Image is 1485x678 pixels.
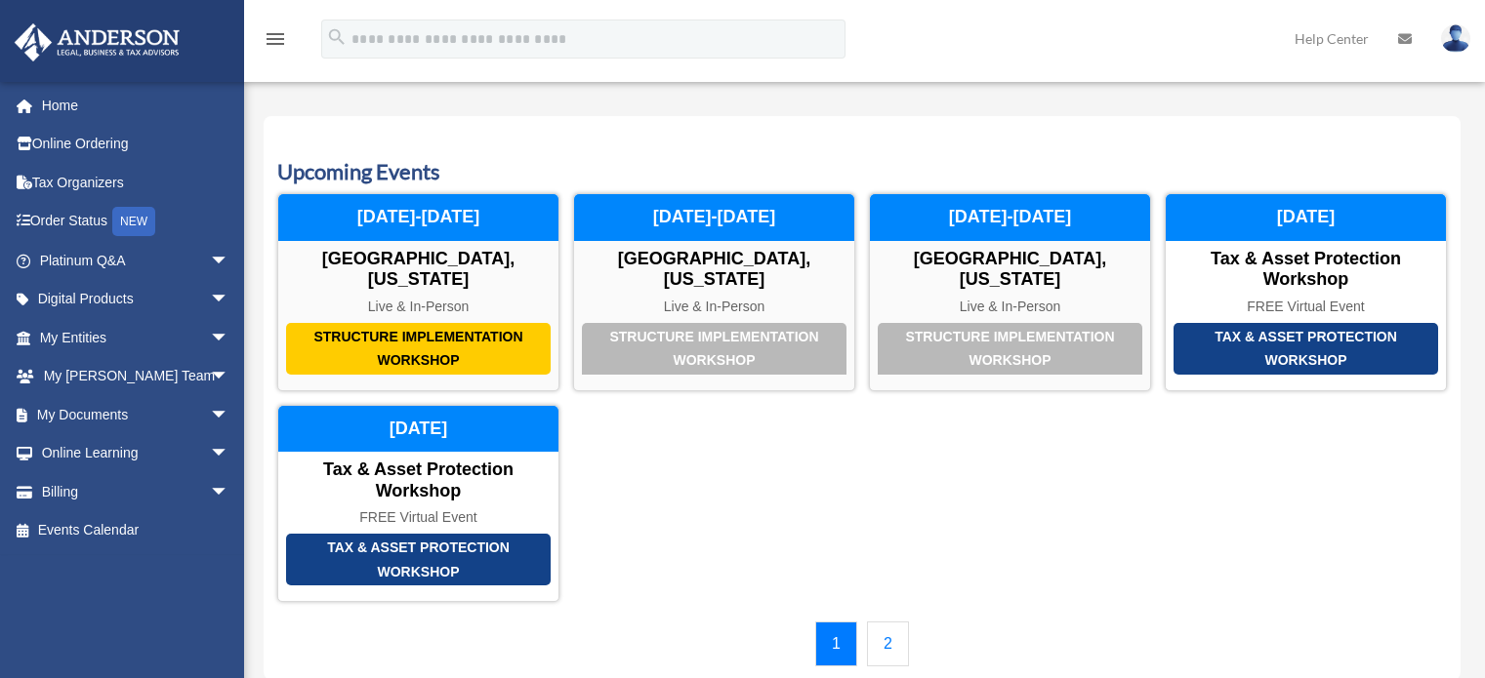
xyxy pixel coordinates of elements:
[14,395,259,434] a: My Documentsarrow_drop_down
[878,323,1142,375] div: Structure Implementation Workshop
[278,459,558,501] div: Tax & Asset Protection Workshop
[264,34,287,51] a: menu
[210,434,249,474] span: arrow_drop_down
[582,323,846,375] div: Structure Implementation Workshop
[277,157,1447,187] h3: Upcoming Events
[326,26,348,48] i: search
[869,193,1151,390] a: Structure Implementation Workshop [GEOGRAPHIC_DATA], [US_STATE] Live & In-Person [DATE]-[DATE]
[867,621,909,666] a: 2
[278,509,558,526] div: FREE Virtual Event
[870,299,1150,315] div: Live & In-Person
[1166,194,1446,241] div: [DATE]
[14,434,259,473] a: Online Learningarrow_drop_down
[574,299,854,315] div: Live & In-Person
[277,193,559,390] a: Structure Implementation Workshop [GEOGRAPHIC_DATA], [US_STATE] Live & In-Person [DATE]-[DATE]
[210,318,249,358] span: arrow_drop_down
[1165,193,1447,390] a: Tax & Asset Protection Workshop Tax & Asset Protection Workshop FREE Virtual Event [DATE]
[210,472,249,512] span: arrow_drop_down
[870,249,1150,291] div: [GEOGRAPHIC_DATA], [US_STATE]
[1174,323,1438,375] div: Tax & Asset Protection Workshop
[210,280,249,320] span: arrow_drop_down
[1441,24,1470,53] img: User Pic
[1166,299,1446,315] div: FREE Virtual Event
[14,511,249,550] a: Events Calendar
[14,202,259,242] a: Order StatusNEW
[1166,249,1446,291] div: Tax & Asset Protection Workshop
[574,249,854,291] div: [GEOGRAPHIC_DATA], [US_STATE]
[277,405,559,602] a: Tax & Asset Protection Workshop Tax & Asset Protection Workshop FREE Virtual Event [DATE]
[278,406,558,453] div: [DATE]
[210,395,249,435] span: arrow_drop_down
[278,194,558,241] div: [DATE]-[DATE]
[14,163,259,202] a: Tax Organizers
[278,299,558,315] div: Live & In-Person
[112,207,155,236] div: NEW
[14,125,259,164] a: Online Ordering
[9,23,186,61] img: Anderson Advisors Platinum Portal
[574,194,854,241] div: [DATE]-[DATE]
[14,318,259,357] a: My Entitiesarrow_drop_down
[14,280,259,319] a: Digital Productsarrow_drop_down
[278,249,558,291] div: [GEOGRAPHIC_DATA], [US_STATE]
[14,472,259,511] a: Billingarrow_drop_down
[573,193,855,390] a: Structure Implementation Workshop [GEOGRAPHIC_DATA], [US_STATE] Live & In-Person [DATE]-[DATE]
[14,86,259,125] a: Home
[286,534,551,585] div: Tax & Asset Protection Workshop
[870,194,1150,241] div: [DATE]-[DATE]
[210,357,249,397] span: arrow_drop_down
[14,241,259,280] a: Platinum Q&Aarrow_drop_down
[286,323,551,375] div: Structure Implementation Workshop
[264,27,287,51] i: menu
[210,241,249,281] span: arrow_drop_down
[14,357,259,396] a: My [PERSON_NAME] Teamarrow_drop_down
[815,621,857,666] a: 1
